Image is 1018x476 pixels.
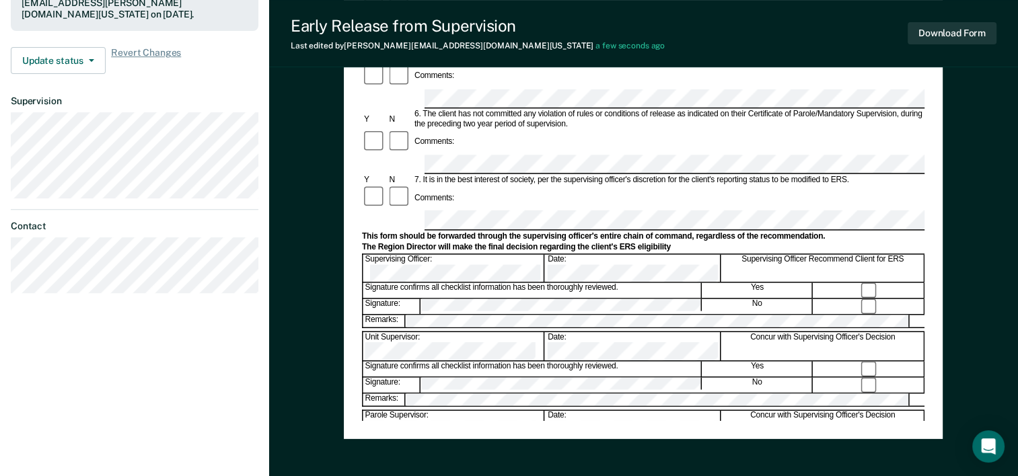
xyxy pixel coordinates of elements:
div: Signature confirms all checklist information has been thoroughly reviewed. [363,362,702,376]
div: Yes [702,283,813,298]
div: Last edited by [PERSON_NAME][EMAIL_ADDRESS][DOMAIN_NAME][US_STATE] [291,41,665,50]
button: Download Form [908,22,996,44]
div: N [388,175,412,185]
span: a few seconds ago [595,41,665,50]
div: Y [362,175,387,185]
div: Signature confirms all checklist information has been thoroughly reviewed. [363,283,702,298]
div: Comments: [412,137,456,147]
div: Early Release from Supervision [291,16,665,36]
div: The Region Director will make the final decision regarding the client's ERS eligibility [362,242,924,252]
button: Update status [11,47,106,74]
div: Concur with Supervising Officer's Decision [722,332,924,360]
div: Date: [546,254,721,282]
div: Remarks: [363,315,406,327]
span: Revert Changes [111,47,181,74]
div: Date: [546,332,721,360]
div: Yes [702,362,813,376]
dt: Contact [11,221,258,232]
dt: Supervision [11,95,258,107]
div: Supervising Officer: [363,254,545,282]
div: Y [362,114,387,124]
div: Remarks: [363,393,406,405]
div: Supervising Officer Recommend Client for ERS [722,254,924,282]
div: Open Intercom Messenger [972,430,1005,463]
div: 7. It is in the best interest of society, per the supervising officer's discretion for the client... [412,175,924,185]
div: Parole Supervisor: [363,411,545,439]
div: Date: [546,411,721,439]
div: Comments: [412,71,456,81]
div: No [702,299,813,314]
div: No [702,378,813,393]
div: Signature: [363,299,421,314]
div: Concur with Supervising Officer's Decision [722,411,924,439]
div: Signature: [363,378,421,393]
div: 6. The client has not committed any violation of rules or conditions of release as indicated on t... [412,109,924,129]
div: Comments: [412,193,456,203]
div: This form should be forwarded through the supervising officer's entire chain of command, regardle... [362,231,924,241]
div: Unit Supervisor: [363,332,545,360]
div: N [388,114,412,124]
